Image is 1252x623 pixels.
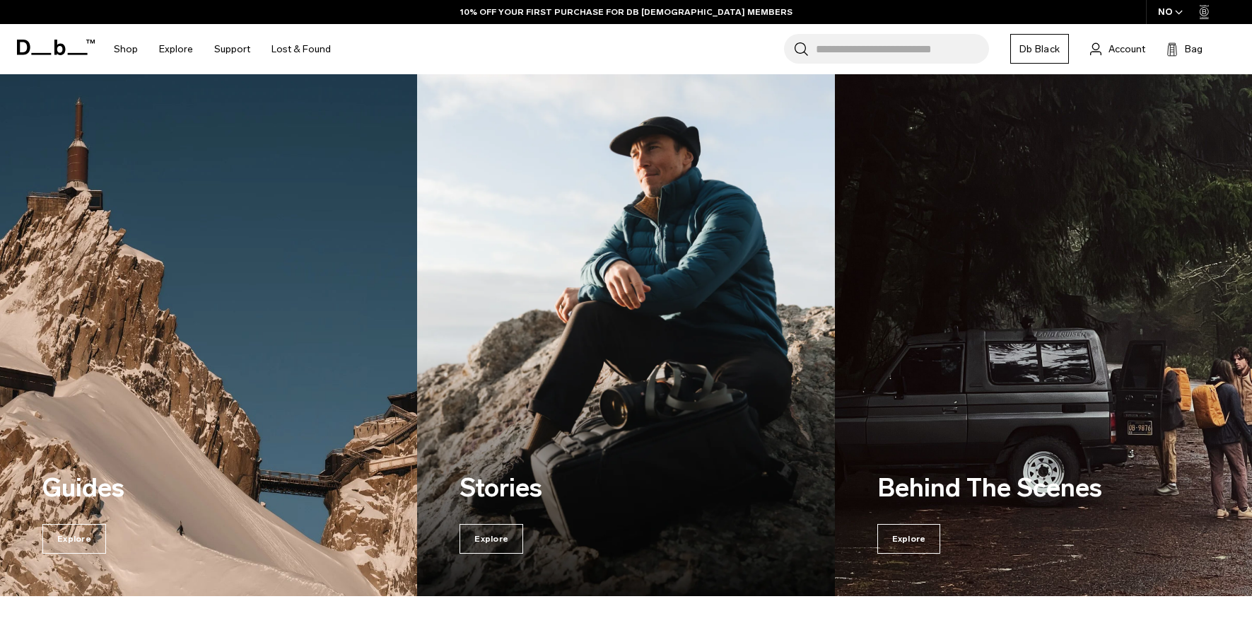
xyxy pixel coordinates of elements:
[1166,40,1203,57] button: Bag
[835,74,1252,596] a: 3 / 3
[271,24,331,74] a: Lost & Found
[1108,42,1145,57] span: Account
[42,524,106,554] span: Explore
[460,524,523,554] span: Explore
[214,24,250,74] a: Support
[877,524,941,554] span: Explore
[1185,42,1203,57] span: Bag
[460,469,714,507] h3: Stories
[159,24,193,74] a: Explore
[1010,34,1069,64] a: Db Black
[42,469,297,507] h3: Guides
[1090,40,1145,57] a: Account
[114,24,138,74] a: Shop
[417,74,834,596] a: 2 / 3
[103,24,341,74] nav: Main Navigation
[460,6,792,18] a: 10% OFF YOUR FIRST PURCHASE FOR DB [DEMOGRAPHIC_DATA] MEMBERS
[877,469,1132,507] h3: Behind The Scenes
